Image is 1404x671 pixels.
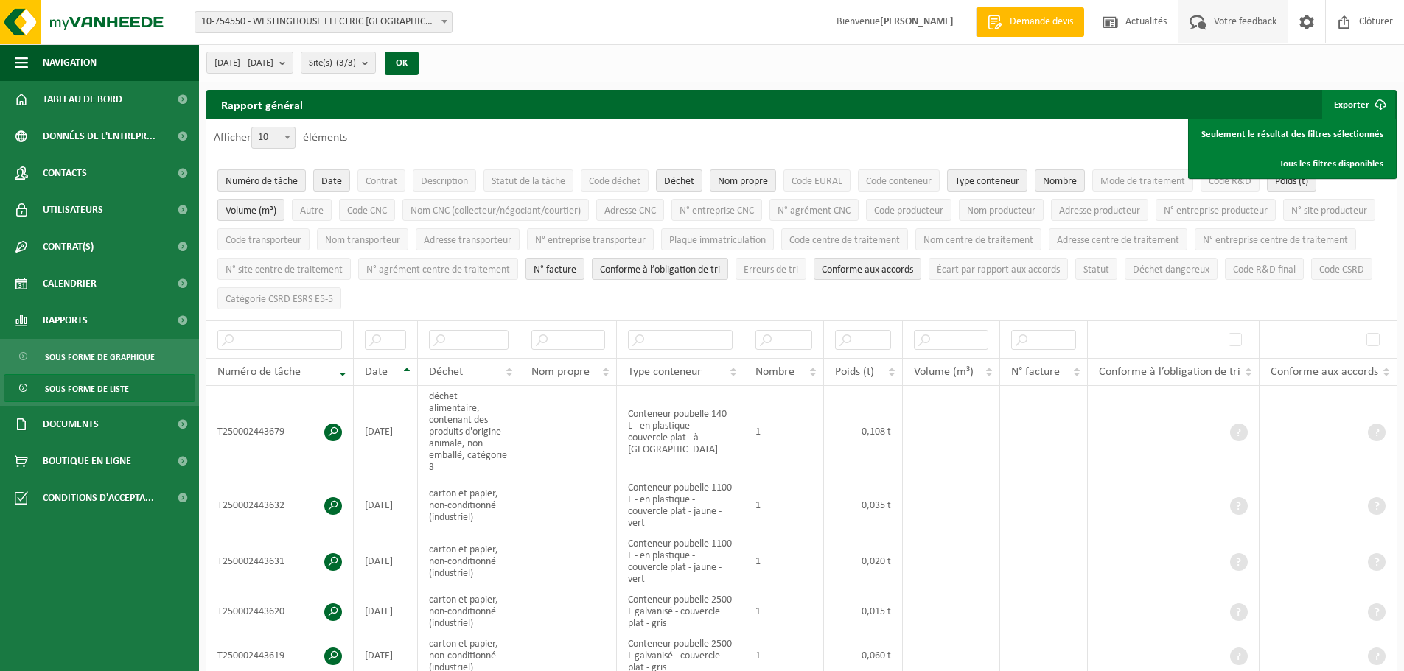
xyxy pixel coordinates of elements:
span: Code CNC [347,205,387,217]
span: Nom CNC (collecteur/négociant/courtier) [411,205,581,217]
span: Déchet [664,176,694,187]
button: Adresse producteurAdresse producteur: Activate to sort [1051,199,1148,221]
span: Catégorie CSRD ESRS E5-5 [226,294,333,305]
button: Statut de la tâcheStatut de la tâche: Activate to sort [483,169,573,192]
button: N° agrément CNCN° agrément CNC: Activate to sort [769,199,859,221]
span: Description [421,176,468,187]
span: Erreurs de tri [744,264,798,275]
span: Conforme aux accords [822,264,913,275]
button: DescriptionDescription: Activate to sort [413,169,476,192]
span: Poids (t) [835,366,874,378]
td: 1 [744,477,823,533]
button: Code transporteurCode transporteur: Activate to sort [217,228,310,250]
span: Code producteur [874,205,943,217]
span: [DATE] - [DATE] [214,52,273,74]
button: Code EURALCode EURAL: Activate to sort [783,169,851,192]
button: Nom CNC (collecteur/négociant/courtier)Nom CNC (collecteur/négociant/courtier): Activate to sort [402,199,589,221]
span: Nombre [755,366,794,378]
button: Code producteurCode producteur: Activate to sort [866,199,951,221]
a: Demande devis [976,7,1084,37]
td: déchet alimentaire, contenant des produits d'origine animale, non emballé, catégorie 3 [418,386,521,477]
button: Plaque immatriculationPlaque immatriculation: Activate to sort [661,228,774,250]
button: Conforme aux accords : Activate to sort [814,258,921,280]
span: Conforme à l’obligation de tri [600,264,720,275]
button: Catégorie CSRD ESRS E5-5Catégorie CSRD ESRS E5-5: Activate to sort [217,287,341,309]
span: Code conteneur [866,176,932,187]
button: ContratContrat: Activate to sort [357,169,405,192]
span: N° facture [534,264,576,275]
span: Navigation [43,44,97,81]
button: Nom producteurNom producteur: Activate to sort [959,199,1044,221]
span: Contacts [43,155,87,192]
span: Code CSRD [1319,264,1364,275]
span: Date [365,366,388,378]
span: N° entreprise CNC [680,205,754,217]
td: 1 [744,533,823,589]
button: Adresse transporteurAdresse transporteur: Activate to sort [416,228,520,250]
span: N° entreprise transporteur [535,235,646,246]
button: Code conteneurCode conteneur: Activate to sort [858,169,940,192]
span: Déchet dangereux [1133,264,1209,275]
span: Volume (m³) [914,366,974,378]
button: Exporter [1322,90,1395,119]
span: Données de l'entrepr... [43,118,156,155]
button: Code R&DCode R&amp;D: Activate to sort [1201,169,1260,192]
a: Tous les filtres disponibles [1190,149,1394,178]
td: [DATE] [354,386,418,477]
span: Mode de traitement [1100,176,1185,187]
td: Conteneur poubelle 140 L - en plastique - couvercle plat - à [GEOGRAPHIC_DATA] [617,386,744,477]
td: T250002443631 [206,533,354,589]
span: Plaque immatriculation [669,235,766,246]
button: Déchet dangereux : Activate to sort [1125,258,1218,280]
span: N° facture [1011,366,1060,378]
button: [DATE] - [DATE] [206,52,293,74]
td: [DATE] [354,477,418,533]
span: Code centre de traitement [789,235,900,246]
button: N° site centre de traitementN° site centre de traitement: Activate to sort [217,258,351,280]
button: N° agrément centre de traitementN° agrément centre de traitement: Activate to sort [358,258,518,280]
td: 0,020 t [824,533,903,589]
td: carton et papier, non-conditionné (industriel) [418,589,521,633]
button: DéchetDéchet: Activate to sort [656,169,702,192]
span: Type conteneur [955,176,1019,187]
span: Statut [1083,264,1109,275]
span: Nombre [1043,176,1077,187]
a: Sous forme de liste [4,374,195,402]
td: Conteneur poubelle 1100 L - en plastique - couvercle plat - jaune - vert [617,477,744,533]
span: Adresse CNC [604,205,656,217]
span: Nom propre [531,366,590,378]
td: T250002443679 [206,386,354,477]
button: Adresse CNCAdresse CNC: Activate to sort [596,199,664,221]
span: Statut de la tâche [492,176,565,187]
h2: Rapport général [206,90,318,119]
button: Conforme à l’obligation de tri : Activate to sort [592,258,728,280]
span: Code R&D [1209,176,1251,187]
td: T250002443632 [206,477,354,533]
button: Numéro de tâcheNuméro de tâche: Activate to remove sorting [217,169,306,192]
button: Code R&D finalCode R&amp;D final: Activate to sort [1225,258,1304,280]
button: N° factureN° facture: Activate to sort [525,258,584,280]
span: 10 [252,127,295,148]
span: Demande devis [1006,15,1077,29]
span: Numéro de tâche [226,176,298,187]
span: Contrat [366,176,397,187]
span: Conforme à l’obligation de tri [1099,366,1240,378]
count: (3/3) [336,58,356,68]
button: Erreurs de triErreurs de tri: Activate to sort [736,258,806,280]
span: N° site producteur [1291,205,1367,217]
span: Adresse transporteur [424,235,511,246]
span: Code déchet [589,176,640,187]
span: Poids (t) [1275,176,1308,187]
button: Nom propreNom propre: Activate to sort [710,169,776,192]
span: Boutique en ligne [43,443,131,479]
span: N° agrément CNC [778,205,851,217]
span: Rapports [43,302,88,339]
span: Déchet [429,366,463,378]
td: carton et papier, non-conditionné (industriel) [418,477,521,533]
span: Utilisateurs [43,192,103,228]
button: StatutStatut: Activate to sort [1075,258,1117,280]
a: Seulement le résultat des filtres sélectionnés [1190,119,1394,149]
td: 1 [744,589,823,633]
span: N° entreprise centre de traitement [1203,235,1348,246]
strong: [PERSON_NAME] [880,16,954,27]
